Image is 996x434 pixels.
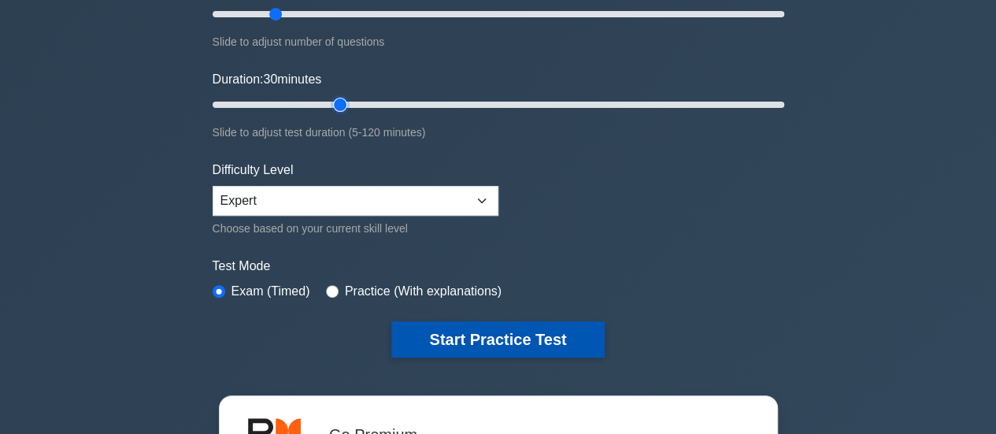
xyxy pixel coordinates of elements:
div: Slide to adjust number of questions [213,32,784,51]
label: Difficulty Level [213,161,294,180]
label: Test Mode [213,257,784,276]
label: Duration: minutes [213,70,322,89]
button: Start Practice Test [391,321,604,358]
label: Exam (Timed) [231,282,310,301]
div: Slide to adjust test duration (5-120 minutes) [213,123,784,142]
label: Practice (With explanations) [345,282,502,301]
div: Choose based on your current skill level [213,219,498,238]
span: 30 [263,72,277,86]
